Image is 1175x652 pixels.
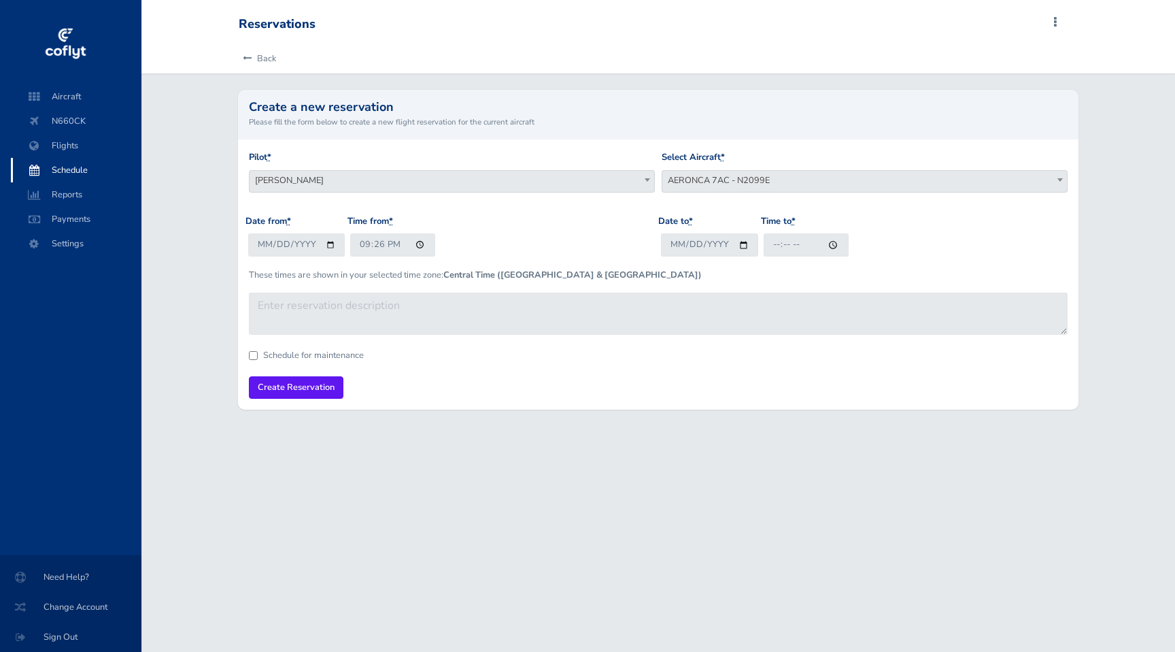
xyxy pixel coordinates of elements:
[24,207,128,231] span: Payments
[287,215,291,227] abbr: required
[24,84,128,109] span: Aircraft
[347,214,393,229] label: Time from
[239,17,316,32] div: Reservations
[761,214,796,229] label: Time to
[689,215,693,227] abbr: required
[267,151,271,163] abbr: required
[250,171,654,190] span: Joseph Tranum
[16,565,125,589] span: Need Help?
[24,109,128,133] span: N660CK
[249,116,1068,128] small: Please fill the form below to create a new flight reservation for the current aircraft
[249,150,271,165] label: Pilot
[24,133,128,158] span: Flights
[43,24,88,65] img: coflyt logo
[24,182,128,207] span: Reports
[443,269,702,281] b: Central Time ([GEOGRAPHIC_DATA] & [GEOGRAPHIC_DATA])
[662,170,1068,193] span: AERONCA 7AC - N2099E
[263,351,364,360] label: Schedule for maintenance
[791,215,796,227] abbr: required
[662,171,1067,190] span: AERONCA 7AC - N2099E
[245,214,291,229] label: Date from
[721,151,725,163] abbr: required
[24,231,128,256] span: Settings
[658,214,693,229] label: Date to
[249,101,1068,113] h2: Create a new reservation
[249,170,655,193] span: Joseph Tranum
[662,150,725,165] label: Select Aircraft
[389,215,393,227] abbr: required
[249,376,343,399] input: Create Reservation
[16,595,125,619] span: Change Account
[24,158,128,182] span: Schedule
[239,44,276,74] a: Back
[249,268,1068,282] p: These times are shown in your selected time zone:
[16,625,125,649] span: Sign Out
